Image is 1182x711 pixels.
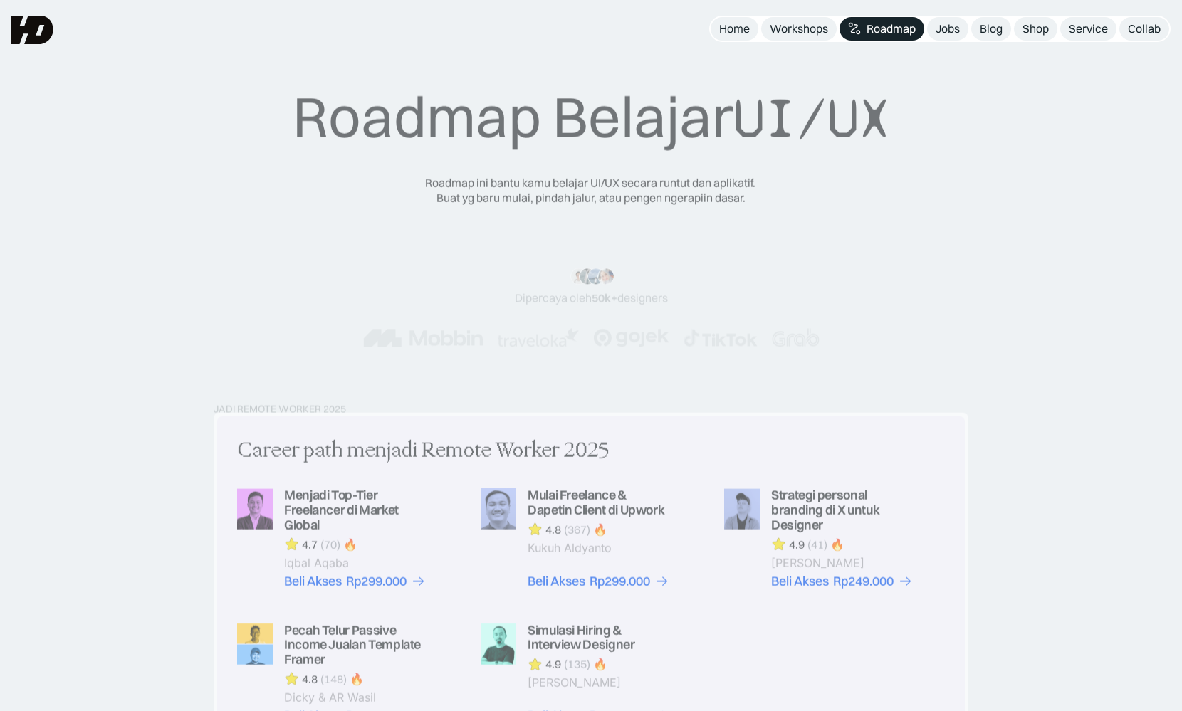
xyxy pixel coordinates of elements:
a: Workshops [761,17,837,41]
div: Blog [980,21,1003,36]
div: Roadmap ini bantu kamu belajar UI/UX secara runtut dan aplikatif. Buat yg baru mulai, pindah jalu... [413,176,769,206]
div: Beli Akses [528,574,585,589]
div: Roadmap [867,21,916,36]
div: Collab [1128,21,1161,36]
div: Beli Akses [284,574,342,589]
a: Service [1060,17,1116,41]
a: Shop [1014,17,1057,41]
div: Jobs [936,21,960,36]
div: Workshops [770,21,828,36]
div: Home [719,21,750,36]
div: Rp299.000 [590,574,650,589]
a: Home [711,17,758,41]
div: Service [1069,21,1108,36]
a: Blog [971,17,1011,41]
div: Rp299.000 [346,574,407,589]
span: UI/UX [733,85,890,153]
a: Beli AksesRp249.000 [771,574,913,589]
div: Shop [1023,21,1049,36]
a: Collab [1119,17,1169,41]
span: 50k+ [592,290,617,305]
div: Roadmap Belajar [293,83,890,153]
a: Beli AksesRp299.000 [284,574,426,589]
a: Roadmap [840,17,924,41]
div: Career path menjadi Remote Worker 2025 [237,436,609,466]
div: Dipercaya oleh designers [515,290,668,305]
div: Rp249.000 [833,574,894,589]
div: Beli Akses [771,574,829,589]
a: Jobs [927,17,968,41]
a: Beli AksesRp299.000 [528,574,669,589]
div: Jadi Remote Worker 2025 [214,404,346,416]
